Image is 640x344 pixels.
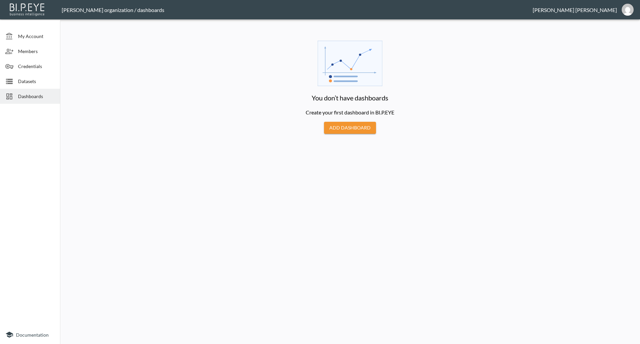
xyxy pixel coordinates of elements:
[16,332,49,338] span: Documentation
[62,7,533,13] div: [PERSON_NAME] organization / dashboards
[158,108,542,122] p: Create your first dashboard in BI.P.EYE
[18,48,55,55] span: Members
[158,87,542,108] h6: You don’t have dashboards
[18,93,55,100] span: Dashboards
[18,63,55,70] span: Credentials
[18,33,55,40] span: My Account
[533,7,617,13] div: [PERSON_NAME] [PERSON_NAME]
[324,122,376,134] button: Add Dashboard
[8,2,47,17] img: bipeye-logo
[318,41,382,86] img: svg+xml;base64,PHN2ZyB4bWxucz0iaHR0cDovL3d3dy53My5vcmcvMjAwMC9zdmciIHdpZHRoPSIxOTMuNjMzIiBoZWlnaH...
[617,2,638,18] button: jessica@mutualart.com
[18,78,55,85] span: Datasets
[622,4,634,16] img: d3b79b7ae7d6876b06158c93d1632626
[5,331,55,339] a: Documentation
